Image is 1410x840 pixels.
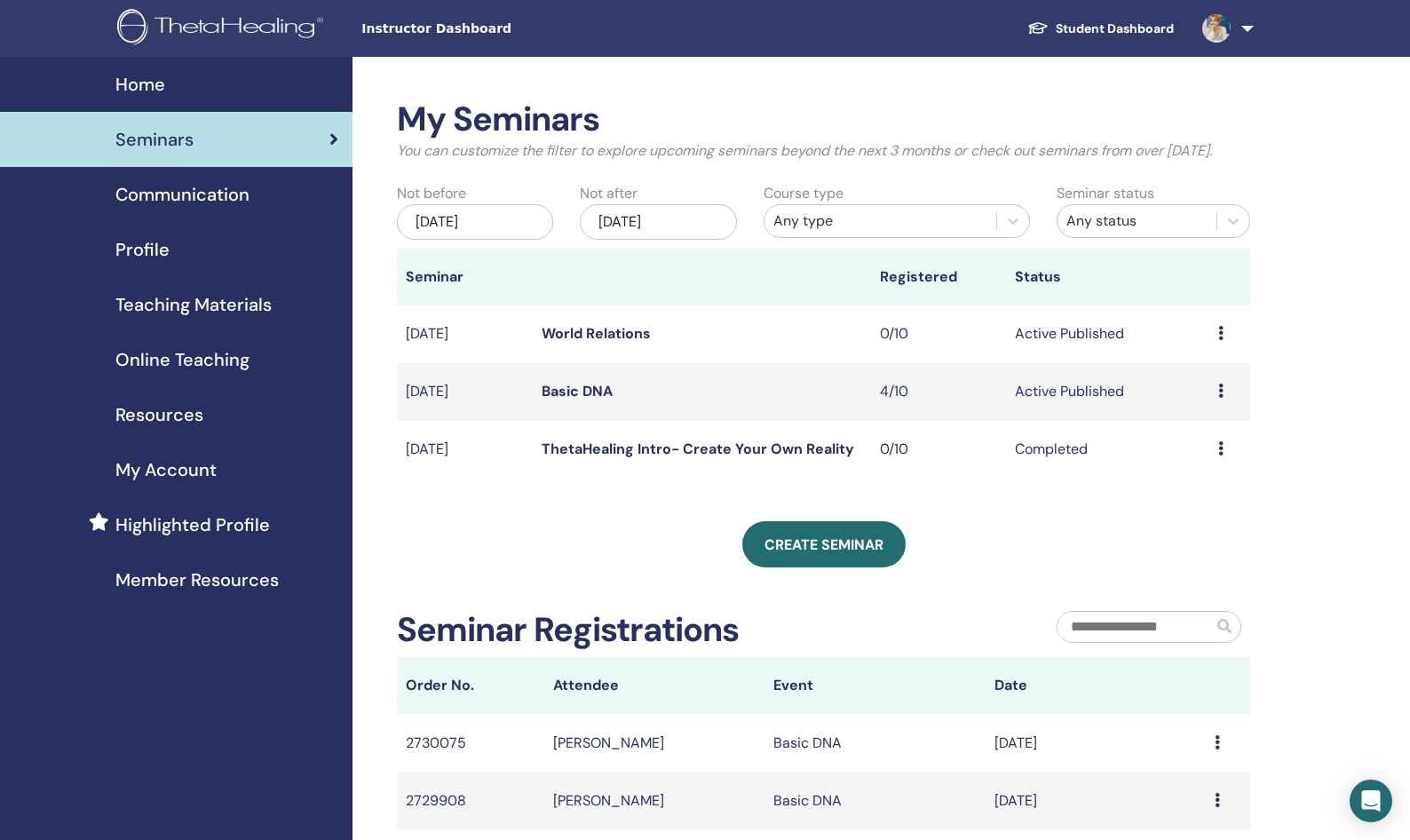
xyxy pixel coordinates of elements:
th: Seminar [397,249,533,305]
td: [DATE] [986,772,1207,829]
td: Active Published [1006,363,1209,421]
td: [DATE] [397,363,533,421]
span: My Account [115,456,217,483]
span: Teaching Materials [115,291,272,318]
td: 4/10 [871,363,1007,421]
div: Open Intercom Messenger [1350,780,1392,822]
th: Registered [871,249,1007,305]
span: Resources [115,401,203,428]
td: [PERSON_NAME] [544,772,765,829]
td: 2730075 [397,714,544,772]
td: [DATE] [986,714,1207,772]
img: default.jpg [1202,14,1231,43]
span: Seminars [115,126,194,153]
h2: Seminar Registrations [397,610,739,651]
td: 2729908 [397,772,544,829]
div: Any status [1066,210,1208,232]
span: Home [115,71,165,98]
td: Basic DNA [764,714,986,772]
a: Student Dashboard [1013,12,1188,45]
td: 0/10 [871,421,1007,479]
div: [DATE] [397,204,553,240]
span: Highlighted Profile [115,511,270,538]
img: graduation-cap-white.svg [1027,20,1049,36]
span: Profile [115,236,170,263]
td: [PERSON_NAME] [544,714,765,772]
a: Create seminar [742,521,906,567]
div: [DATE] [580,204,736,240]
th: Status [1006,249,1209,305]
span: Create seminar [764,535,883,554]
h2: My Seminars [397,99,1250,140]
td: Completed [1006,421,1209,479]
span: Member Resources [115,567,279,593]
a: World Relations [542,324,651,343]
label: Not after [580,183,638,204]
td: Basic DNA [764,772,986,829]
label: Course type [764,183,844,204]
p: You can customize the filter to explore upcoming seminars beyond the next 3 months or check out s... [397,140,1250,162]
th: Order No. [397,657,544,714]
img: logo.png [117,9,329,49]
th: Attendee [544,657,765,714]
label: Not before [397,183,466,204]
div: Any type [773,210,987,232]
th: Date [986,657,1207,714]
td: [DATE] [397,421,533,479]
a: ThetaHealing Intro- Create Your Own Reality [542,440,854,458]
span: Online Teaching [115,346,250,373]
span: Instructor Dashboard [361,20,628,38]
label: Seminar status [1057,183,1154,204]
th: Event [764,657,986,714]
td: [DATE] [397,305,533,363]
td: Active Published [1006,305,1209,363]
span: Communication [115,181,250,208]
a: Basic DNA [542,382,613,400]
td: 0/10 [871,305,1007,363]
